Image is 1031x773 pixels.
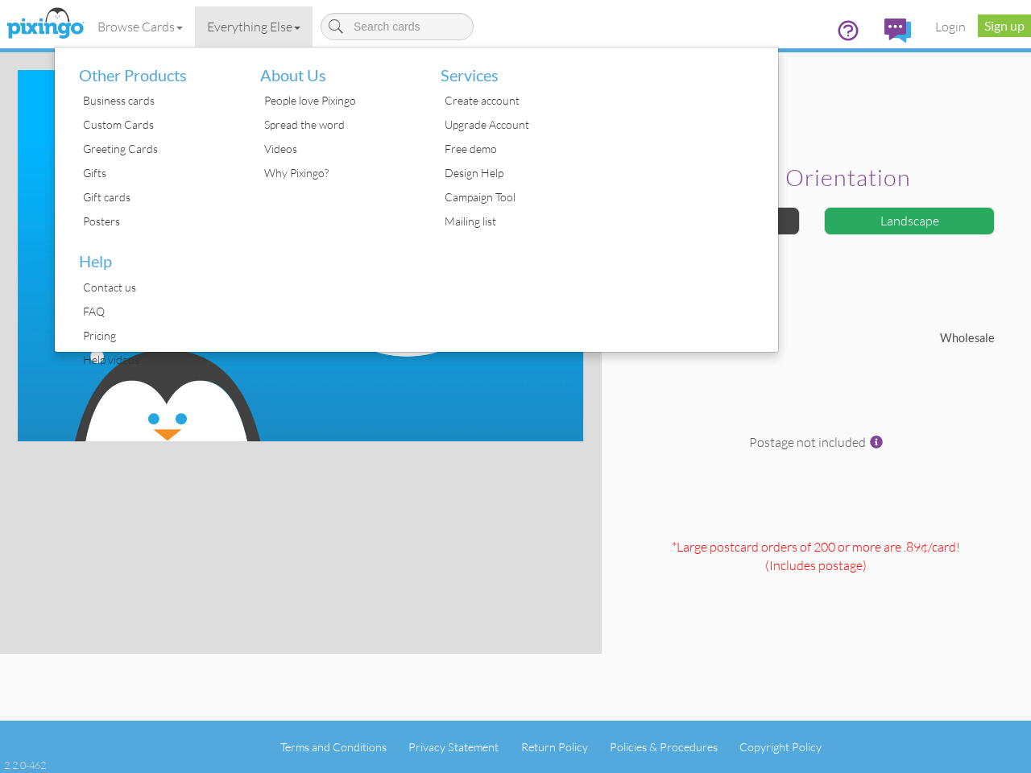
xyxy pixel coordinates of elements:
li: Help [67,234,236,275]
div: Help videos [79,348,236,372]
h2: Select orientation [634,165,991,191]
img: create-your-own-landscape.jpg [18,70,583,441]
a: Browse Cards [85,6,195,47]
div: 2.2.0-462 [4,758,46,772]
div: Custom Cards [79,113,236,137]
div: People love Pixingo [260,89,417,113]
div: Posters [79,209,236,234]
input: Search cards [321,13,474,40]
img: comments.svg [884,19,911,43]
li: Services [429,48,598,89]
div: Gifts [79,161,236,185]
div: Videos [260,137,417,161]
a: Copyright Policy [739,740,822,754]
div: Mailing list [441,209,598,234]
iframe: Chat [1030,772,1031,773]
div: Gift cards [79,185,236,209]
div: Wholesale [816,330,1007,347]
div: Spread the word [260,113,417,137]
div: Postage not included [614,433,1019,530]
div: Create account [441,89,598,113]
a: Terms and Conditions [280,740,387,754]
li: Other Products [67,48,236,89]
a: Login [923,6,978,47]
a: Sign up [978,14,1031,37]
div: Business cards [79,89,236,113]
div: Landscape [824,207,995,235]
div: Design Help [441,161,598,185]
div: Pricing [79,324,236,348]
div: Contact us [79,275,236,300]
img: pixingo logo [2,4,88,44]
li: About Us [248,48,417,89]
div: FAQ [79,300,236,324]
div: Why Pixingo? [260,161,417,185]
div: Upgrade Account [441,113,598,137]
div: Free demo [441,137,598,161]
a: Privacy Statement [408,740,499,754]
a: Return Policy [521,740,588,754]
div: Campaign Tool [441,185,598,209]
a: Policies & Procedures [610,740,718,754]
a: Everything Else [195,6,313,47]
div: *Large postcard orders of 200 or more are .89¢/card! (Includes postage ) [614,538,1019,653]
div: Greeting Cards [79,137,236,161]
